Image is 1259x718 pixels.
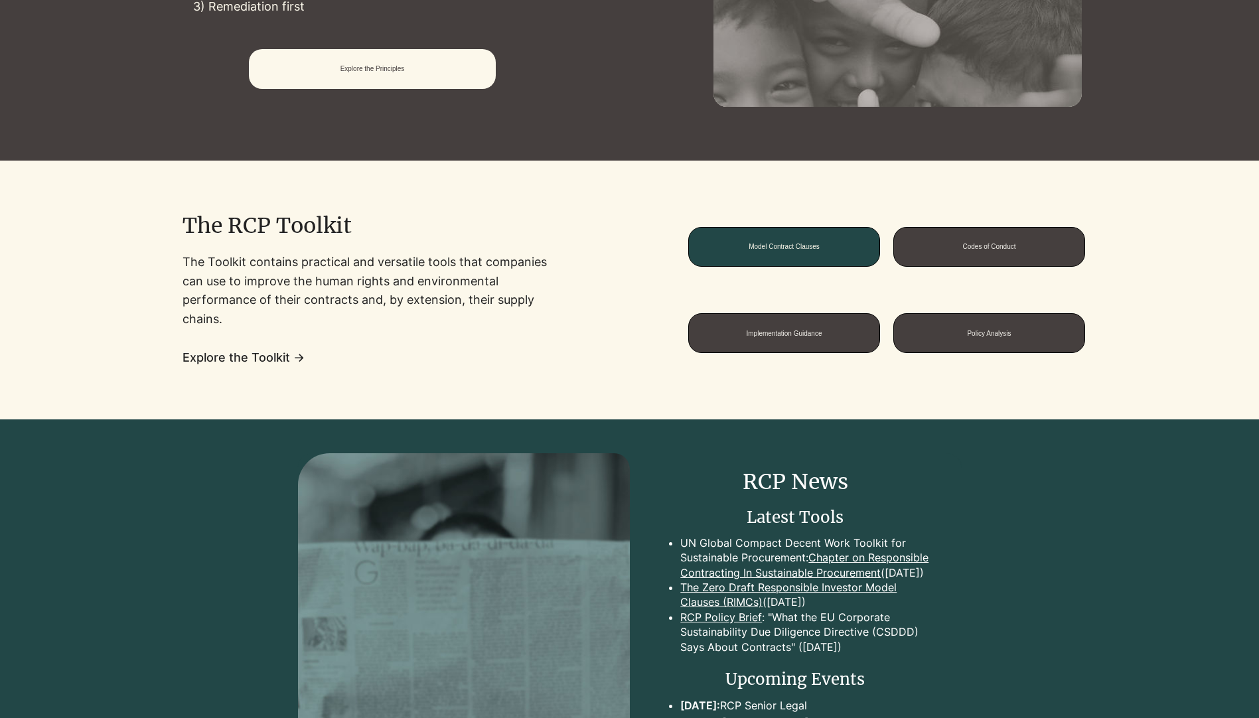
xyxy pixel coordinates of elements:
a: RCP Policy Brief [680,610,762,624]
span: [DATE]: [680,699,720,712]
a: Policy Analysis [893,313,1085,353]
h2: RCP News [662,467,930,497]
p: The Toolkit contains practical and versatile tools that companies can use to improve the human ri... [183,253,562,329]
a: Explore the Principles [249,49,496,89]
p: ( [680,580,929,610]
span: Implementation Guidance [747,330,822,337]
span: Model Contract Clauses [749,243,820,250]
a: ) [802,595,806,609]
a: Codes of Conduct [893,227,1085,267]
h2: Upcoming Events [661,668,929,691]
a: Implementation Guidance [688,313,880,353]
a: : "What the EU Corporate Sustainability Due Diligence Directive (CSDDD) Says About Contracts" ([D... [680,610,919,654]
h3: Latest Tools [662,506,930,529]
p: UN Global Compact Decent Work Toolkit for Sustainable Procurement: ([DATE]) [680,536,929,580]
a: [DATE] [767,595,802,609]
span: Explore the Principles [340,65,405,72]
a: Chapter on Responsible Contracting In Sustainable Procurement [680,551,928,579]
a: Model Contract Clauses [688,227,880,267]
a: Explore the Toolkit → [183,350,305,364]
span: Codes of Conduct [962,243,1015,250]
a: The Zero Draft Responsible Investor Model Clauses (RIMCs) [680,581,897,609]
h2: The RCP Toolkit [183,212,468,239]
span: Policy Analysis [967,330,1011,337]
